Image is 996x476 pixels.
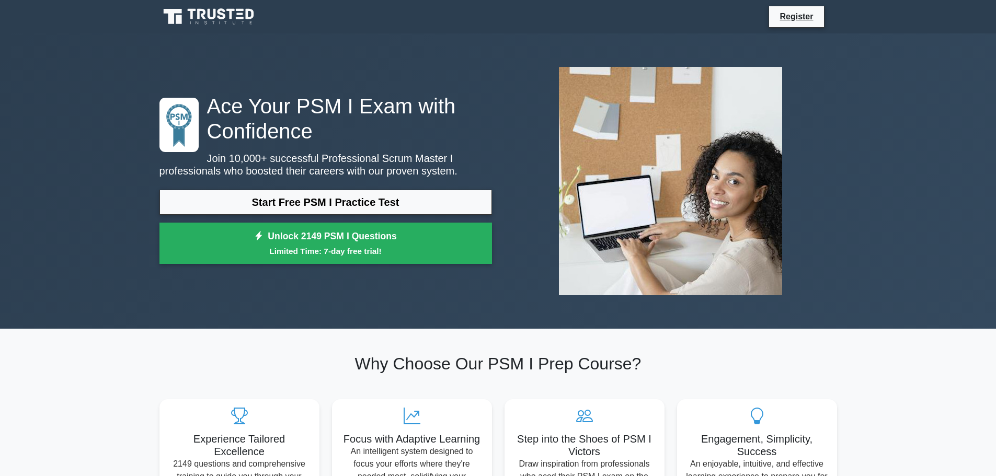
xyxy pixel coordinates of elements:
h5: Step into the Shoes of PSM I Victors [513,433,656,458]
h5: Experience Tailored Excellence [168,433,311,458]
p: Join 10,000+ successful Professional Scrum Master I professionals who boosted their careers with ... [159,152,492,177]
a: Register [773,10,819,23]
h1: Ace Your PSM I Exam with Confidence [159,94,492,144]
a: Start Free PSM I Practice Test [159,190,492,215]
a: Unlock 2149 PSM I QuestionsLimited Time: 7-day free trial! [159,223,492,264]
h5: Engagement, Simplicity, Success [685,433,829,458]
h5: Focus with Adaptive Learning [340,433,484,445]
small: Limited Time: 7-day free trial! [173,245,479,257]
h2: Why Choose Our PSM I Prep Course? [159,354,837,374]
